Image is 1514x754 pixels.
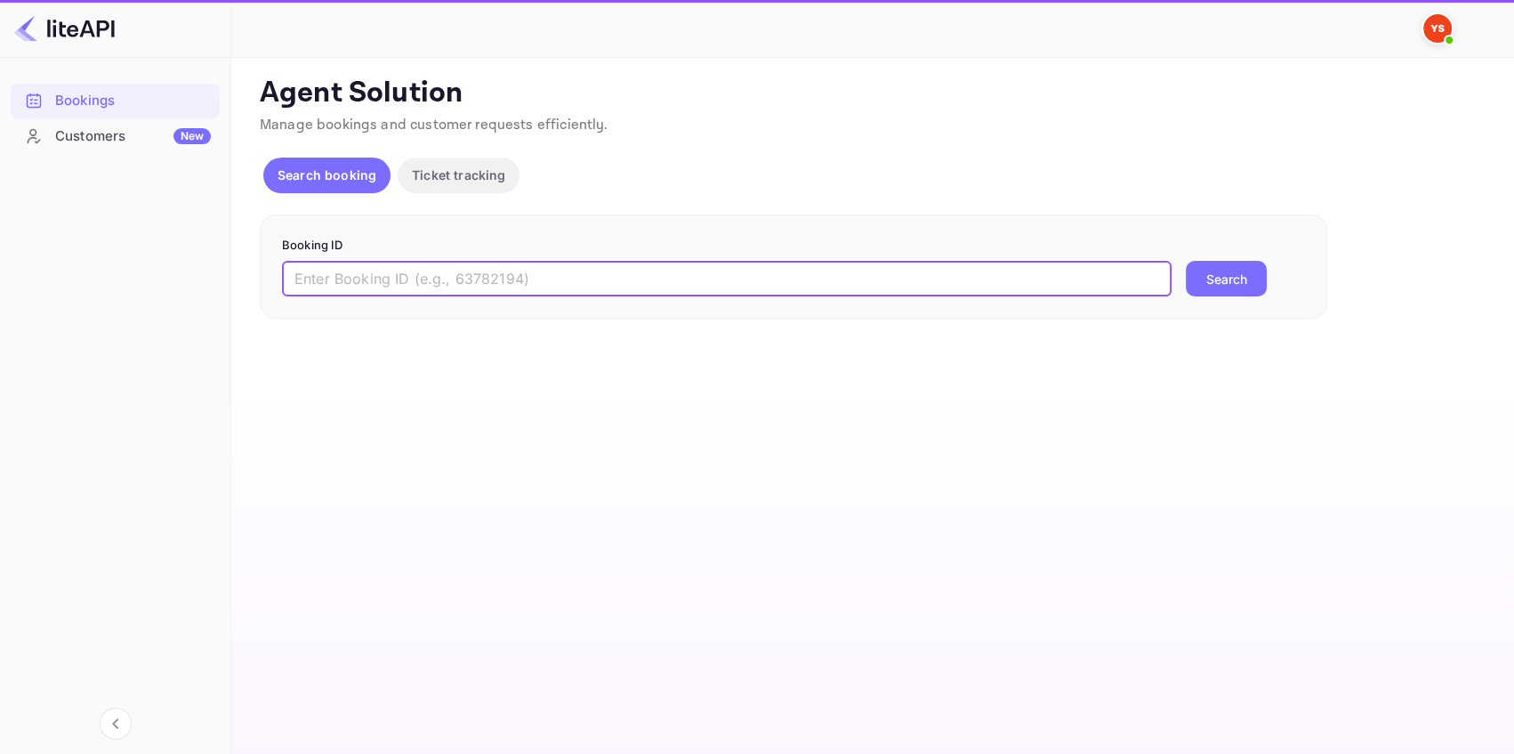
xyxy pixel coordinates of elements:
[282,237,1305,255] p: Booking ID
[1186,261,1267,296] button: Search
[1423,14,1452,43] img: Yandex Support
[278,166,376,184] p: Search booking
[11,84,220,117] a: Bookings
[100,708,132,740] button: Collapse navigation
[14,14,115,43] img: LiteAPI logo
[55,126,211,147] div: Customers
[412,166,505,184] p: Ticket tracking
[173,128,211,144] div: New
[11,84,220,118] div: Bookings
[11,119,220,152] a: CustomersNew
[55,91,211,111] div: Bookings
[11,119,220,154] div: CustomersNew
[260,116,608,134] span: Manage bookings and customer requests efficiently.
[260,76,1482,111] p: Agent Solution
[282,261,1172,296] input: Enter Booking ID (e.g., 63782194)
